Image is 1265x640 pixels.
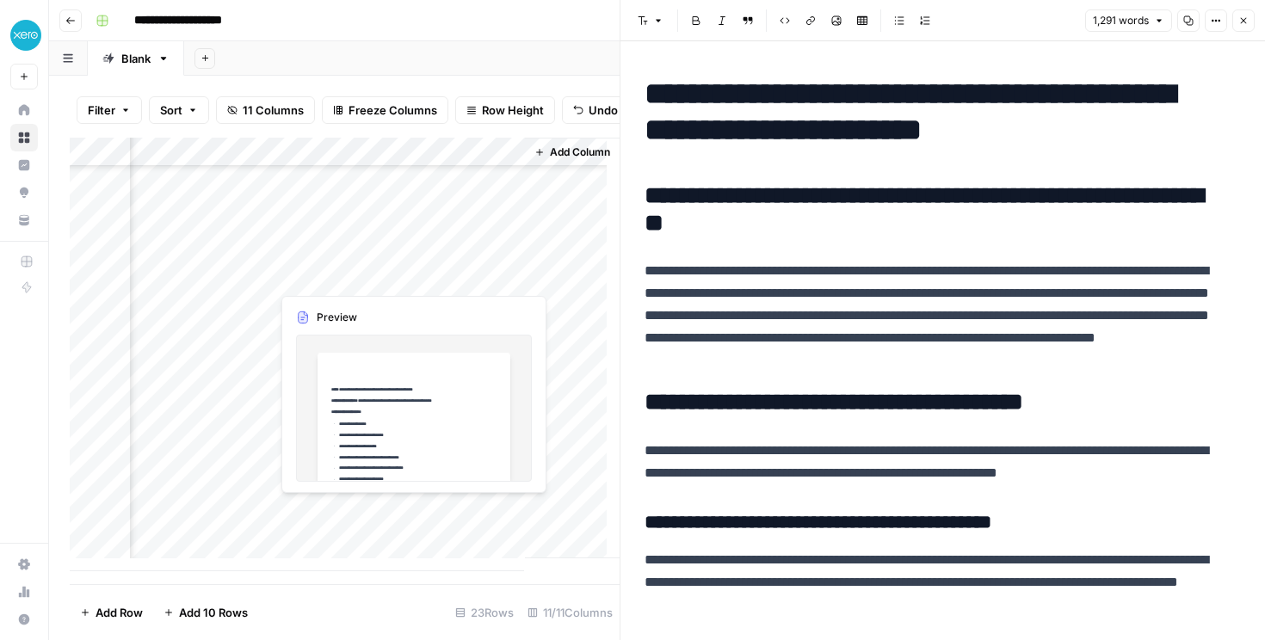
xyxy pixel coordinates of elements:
[149,96,209,124] button: Sort
[10,551,38,578] a: Settings
[216,96,315,124] button: 11 Columns
[179,604,248,621] span: Add 10 Rows
[243,102,304,119] span: 11 Columns
[482,102,544,119] span: Row Height
[521,599,620,626] div: 11/11 Columns
[1085,9,1172,32] button: 1,291 words
[10,179,38,206] a: Opportunities
[88,41,184,76] a: Blank
[322,96,448,124] button: Freeze Columns
[10,96,38,124] a: Home
[589,102,618,119] span: Undo
[153,599,258,626] button: Add 10 Rows
[160,102,182,119] span: Sort
[10,606,38,633] button: Help + Support
[562,96,629,124] button: Undo
[10,20,41,51] img: XeroOps Logo
[550,145,610,160] span: Add Column
[88,102,115,119] span: Filter
[10,151,38,179] a: Insights
[1093,13,1149,28] span: 1,291 words
[10,578,38,606] a: Usage
[96,604,143,621] span: Add Row
[77,96,142,124] button: Filter
[10,206,38,234] a: Your Data
[10,124,38,151] a: Browse
[121,50,151,67] div: Blank
[10,14,38,57] button: Workspace: XeroOps
[349,102,437,119] span: Freeze Columns
[70,599,153,626] button: Add Row
[528,141,617,163] button: Add Column
[448,599,521,626] div: 23 Rows
[455,96,555,124] button: Row Height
